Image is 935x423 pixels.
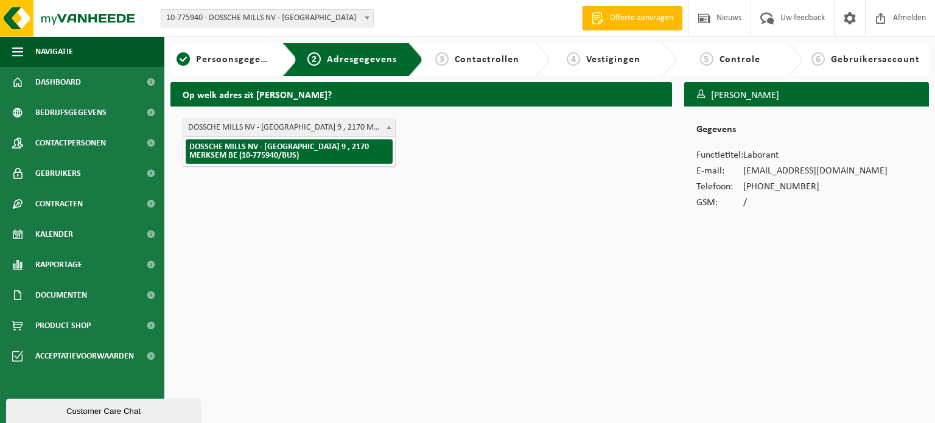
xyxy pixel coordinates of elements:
span: Rapportage [35,250,82,280]
h2: Op welk adres zit [PERSON_NAME]? [170,82,672,106]
span: Documenten [35,280,87,310]
span: Contactpersonen [35,128,106,158]
span: Vestigingen [586,55,640,65]
td: Telefoon: [696,179,743,195]
li: DOSSCHE MILLS NV - [GEOGRAPHIC_DATA] 9 , 2170 MERKSEM BE (10-775940/BUS) [186,139,393,164]
td: GSM: [696,195,743,211]
span: Bedrijfsgegevens [35,97,107,128]
span: Controle [720,55,760,65]
span: Gebruikers [35,158,81,189]
span: 6 [811,52,825,66]
span: Navigatie [35,37,73,67]
span: Acceptatievoorwaarden [35,341,134,371]
h2: Gegevens [696,125,917,141]
td: Functietitel: [696,147,743,163]
span: Adresgegevens [327,55,397,65]
span: 5 [700,52,713,66]
span: Offerte aanvragen [607,12,676,24]
span: Gebruikersaccount [831,55,920,65]
span: Dashboard [35,67,81,97]
iframe: chat widget [6,396,203,423]
td: [EMAIL_ADDRESS][DOMAIN_NAME] [743,163,888,179]
span: 3 [435,52,449,66]
span: Product Shop [35,310,91,341]
td: E-mail: [696,163,743,179]
span: 10-775940 - DOSSCHE MILLS NV - MERKSEM [161,9,374,27]
span: 10-775940 - DOSSCHE MILLS NV - MERKSEM [161,10,373,27]
span: 1 [177,52,190,66]
a: Offerte aanvragen [582,6,682,30]
span: 4 [567,52,580,66]
span: Kalender [35,219,73,250]
span: DOSSCHE MILLS NV - WESTKAAI poort 9 , 2170 MERKSEM BE (10-775940/BUS) [183,119,395,136]
h3: [PERSON_NAME] [684,82,929,109]
td: Laborant [743,147,888,163]
td: [PHONE_NUMBER] [743,179,888,195]
a: 1Persoonsgegevens [177,52,273,67]
span: DOSSCHE MILLS NV - WESTKAAI poort 9 , 2170 MERKSEM BE (10-775940/BUS) [183,119,396,137]
span: 2 [307,52,321,66]
span: Persoonsgegevens [196,55,282,65]
td: / [743,195,888,211]
span: Contactrollen [455,55,519,65]
span: Contracten [35,189,83,219]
